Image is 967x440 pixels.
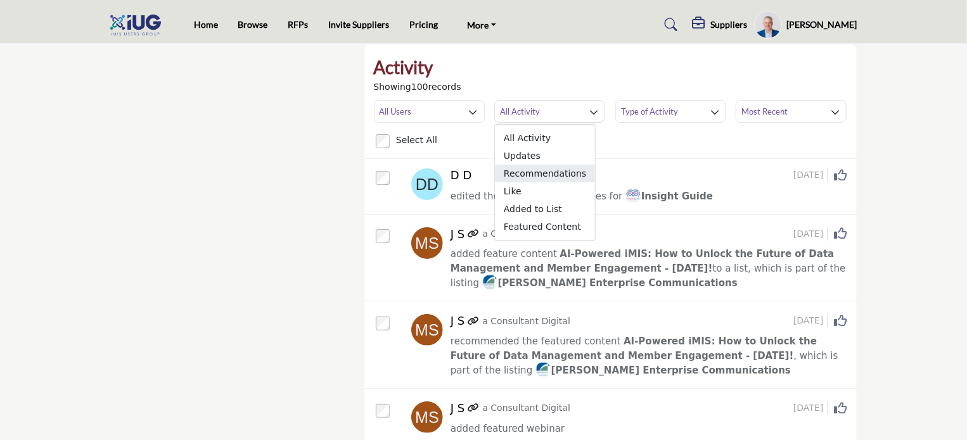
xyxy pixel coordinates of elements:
h5: Suppliers [711,19,748,30]
span: [DATE] [793,314,828,327]
span: Insight Guide [625,191,713,202]
a: Browse [238,19,268,30]
span: Showing records [374,80,461,94]
img: avtar-image [411,227,443,259]
h3: Type of Activity [621,106,678,117]
a: Home [194,19,218,30]
span: to a list, which is part of the listing [451,248,846,289]
a: Link of redirect to contact profile URL [468,227,479,241]
p: a Consultant Digital [482,315,570,328]
a: AI-Powered iMIS: How to Unlock the Future of Data Management and Member Engagement - [DATE]! [451,248,835,274]
span: [DATE] [793,401,828,415]
button: Show hide supplier dropdown [754,11,782,39]
span: 100 [411,82,428,92]
span: recommended the featured content [451,336,621,347]
span: , which is part of the listing [451,336,838,376]
span: Recommendations [495,165,595,182]
a: Search [652,15,686,35]
button: Most Recent [736,100,847,123]
h5: J S [451,314,464,328]
span: edited the number of employees for [451,191,623,202]
a: Invite Suppliers [329,19,390,30]
span: All Activity [495,129,595,147]
span: [DATE] [793,227,828,241]
span: [PERSON_NAME] Enterprise Communications [535,365,791,376]
h3: Most Recent [741,106,788,117]
h2: Activity [374,54,433,80]
label: Select All [396,134,437,147]
span: Featured Content [495,218,595,236]
a: image[PERSON_NAME] Enterprise Communications [482,275,738,291]
span: added feature content [451,248,557,260]
button: Type of Activity [615,100,726,123]
h5: [PERSON_NAME] [787,18,857,31]
img: avtar-image [411,314,443,346]
img: image [625,187,641,203]
span: [DATE] [793,168,828,182]
i: Click to Like this activity [835,227,847,240]
img: image [482,274,498,290]
span: Added to List [495,200,595,218]
h3: All Users [380,106,412,117]
img: avtar-image [411,401,443,433]
p: a Consultant Digital [482,227,570,241]
a: Pricing [410,19,439,30]
span: [PERSON_NAME] Enterprise Communications [482,277,738,289]
a: imageInsight Guide [625,189,713,204]
h5: D D [451,168,471,182]
span: Like [495,182,595,200]
i: Click to Like this activity [835,402,847,415]
img: Site Logo [110,15,167,35]
button: All Activity [494,100,605,123]
p: a Consultant Digital [482,401,570,415]
span: added featured webinar [451,423,565,434]
i: Click to Like this activity [835,315,847,327]
span: Updates [495,147,595,165]
img: image [535,361,551,377]
a: Link of redirect to contact profile URL [468,401,479,415]
h3: All Activity [500,106,540,117]
a: More [459,16,506,34]
ul: All Activity [494,124,596,241]
a: AI-Powered iMIS: How to Unlock the Future of Data Management and Member Engagement - [DATE]! [451,336,817,361]
button: All Users [374,100,485,123]
a: image[PERSON_NAME] Enterprise Communications [535,363,791,379]
img: avtar-image [411,168,443,200]
a: Link of redirect to contact profile URL [468,315,479,328]
a: RFPs [288,19,309,30]
div: Suppliers [693,17,748,32]
h5: J S [451,227,464,241]
i: Click to Like this activity [835,169,847,182]
h5: J S [451,401,464,415]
